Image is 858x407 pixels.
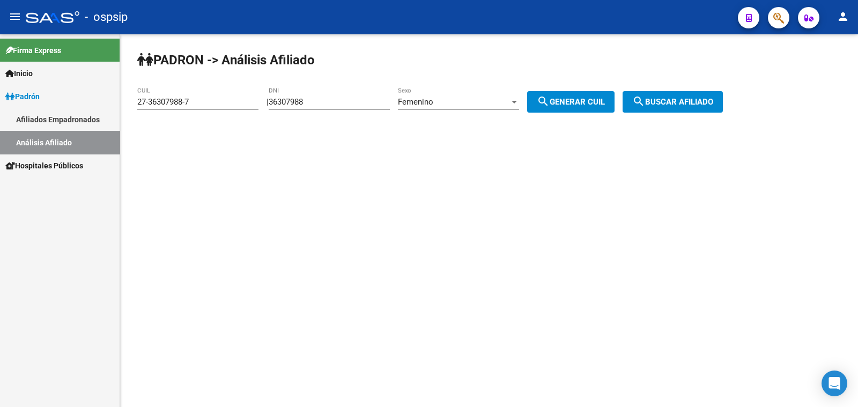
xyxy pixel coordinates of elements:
div: | [267,97,623,107]
mat-icon: search [632,95,645,108]
span: Buscar afiliado [632,97,713,107]
mat-icon: menu [9,10,21,23]
span: Firma Express [5,45,61,56]
span: Generar CUIL [537,97,605,107]
mat-icon: person [837,10,849,23]
span: Femenino [398,97,433,107]
span: Inicio [5,68,33,79]
span: Padrón [5,91,40,102]
button: Buscar afiliado [623,91,723,113]
div: Open Intercom Messenger [822,371,847,396]
span: Hospitales Públicos [5,160,83,172]
span: - ospsip [85,5,128,29]
button: Generar CUIL [527,91,615,113]
strong: PADRON -> Análisis Afiliado [137,53,315,68]
mat-icon: search [537,95,550,108]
